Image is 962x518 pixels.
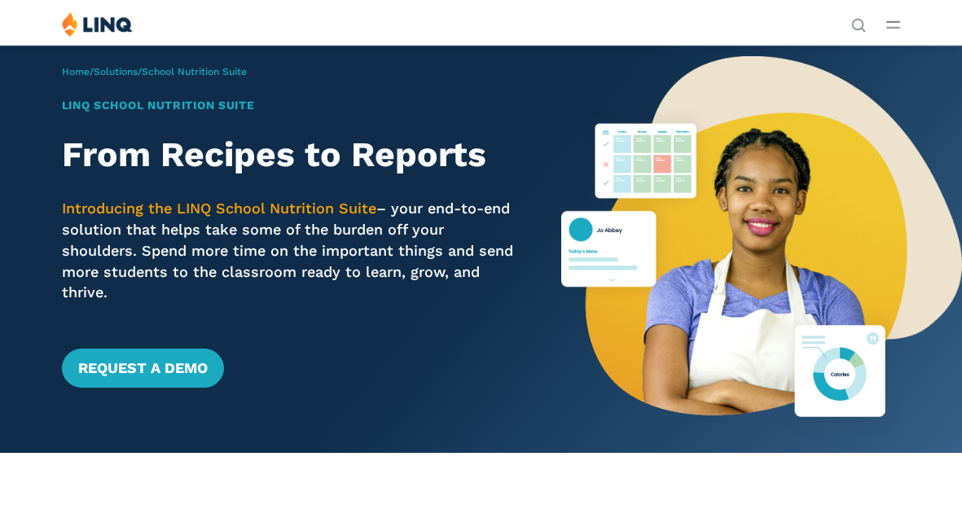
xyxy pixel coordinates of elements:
p: – your end-to-end solution that helps take some of the burden off your shoulders. Spend more time... [62,198,522,303]
nav: Utility Navigation [851,11,866,31]
h2: From Recipes to Reports [62,134,522,174]
a: Home [62,66,90,77]
h1: LINQ School Nutrition Suite [62,97,522,114]
a: Solutions [94,66,138,77]
button: Open Main Menu [886,15,900,33]
span: / / [62,66,247,77]
span: School Nutrition Suite [142,66,247,77]
span: Introducing the LINQ School Nutrition Suite [62,200,376,217]
img: Nutrition Suite Launch [561,45,962,453]
button: Open Search Bar [851,16,866,31]
a: Request a Demo [62,349,224,388]
img: LINQ | K‑12 Software [62,11,133,37]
